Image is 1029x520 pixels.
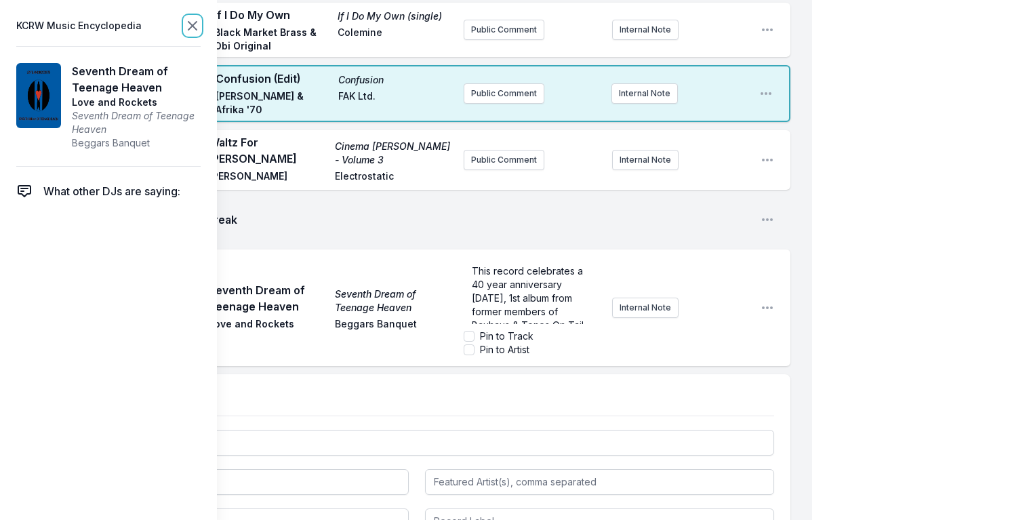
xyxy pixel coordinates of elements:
button: Open playlist item options [761,213,774,226]
span: Seventh Dream of Teenage Heaven [72,109,201,136]
button: Internal Note [612,150,679,170]
span: Confusion [338,73,453,87]
button: Open playlist item options [759,87,773,100]
input: Artist [60,469,409,495]
button: Internal Note [612,298,679,318]
span: [PERSON_NAME] & Afrika '70 [216,89,330,117]
span: KCRW Music Encyclopedia [16,16,142,35]
button: Public Comment [464,83,544,104]
button: Public Comment [464,20,544,40]
button: Open playlist item options [761,23,774,37]
span: If I Do My Own (single) [338,9,453,23]
span: Colemine [338,26,453,53]
span: Cinema [PERSON_NAME] - Volume 3 [335,140,453,167]
input: Track Title [60,430,774,456]
button: Public Comment [464,150,544,170]
span: What other DJs are saying: [43,183,180,199]
span: Seventh Dream of Teenage Heaven [335,287,453,315]
label: Pin to Artist [480,343,529,357]
span: Love and Rockets [72,96,201,109]
span: [PERSON_NAME] [209,169,327,186]
span: Seventh Dream of Teenage Heaven [72,63,201,96]
span: Confusion (Edit) [216,71,330,87]
span: Black Market Brass & Obi Original [214,26,329,53]
button: Open playlist item options [761,153,774,167]
span: Beggars Banquet [72,136,201,150]
span: Electrostatic [335,169,453,186]
label: Pin to Track [480,329,533,343]
span: If I Do My Own [214,7,329,23]
button: Internal Note [612,20,679,40]
span: Waltz For [PERSON_NAME] [209,134,327,167]
span: Love and Rockets [209,317,327,334]
button: Internal Note [611,83,678,104]
img: Seventh Dream of Teenage Heaven [16,63,61,128]
input: Featured Artist(s), comma separated [425,469,774,495]
button: Open playlist item options [761,301,774,315]
span: Break [206,212,750,228]
span: FAK Ltd. [338,89,453,117]
span: Beggars Banquet [335,317,453,334]
span: Seventh Dream of Teenage Heaven [209,282,327,315]
span: This record celebrates a 40 year anniversary [DATE], 1st album from former members of Bauhaus & T... [472,265,586,344]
